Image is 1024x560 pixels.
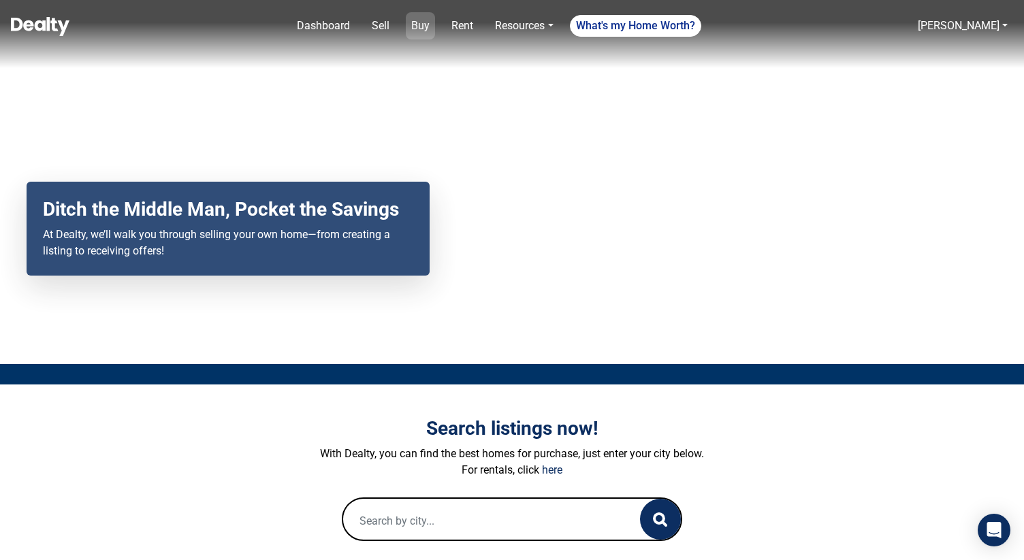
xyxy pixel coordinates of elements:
[134,446,890,462] p: With Dealty, you can find the best homes for purchase, just enter your city below.
[542,463,562,476] a: here
[406,12,435,39] a: Buy
[366,12,395,39] a: Sell
[43,227,413,259] p: At Dealty, we’ll walk you through selling your own home—from creating a listing to receiving offers!
[978,514,1010,546] div: Open Intercom Messenger
[11,17,69,36] img: Dealty - Buy, Sell & Rent Homes
[134,462,890,478] p: For rentals, click
[918,19,999,32] a: [PERSON_NAME]
[490,12,558,39] a: Resources
[570,15,701,37] a: What's my Home Worth?
[343,499,613,542] input: Search by city...
[134,417,890,440] h3: Search listings now!
[446,12,479,39] a: Rent
[43,198,413,221] h2: Ditch the Middle Man, Pocket the Savings
[291,12,355,39] a: Dashboard
[7,519,48,560] iframe: BigID CMP Widget
[912,12,1013,39] a: [PERSON_NAME]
